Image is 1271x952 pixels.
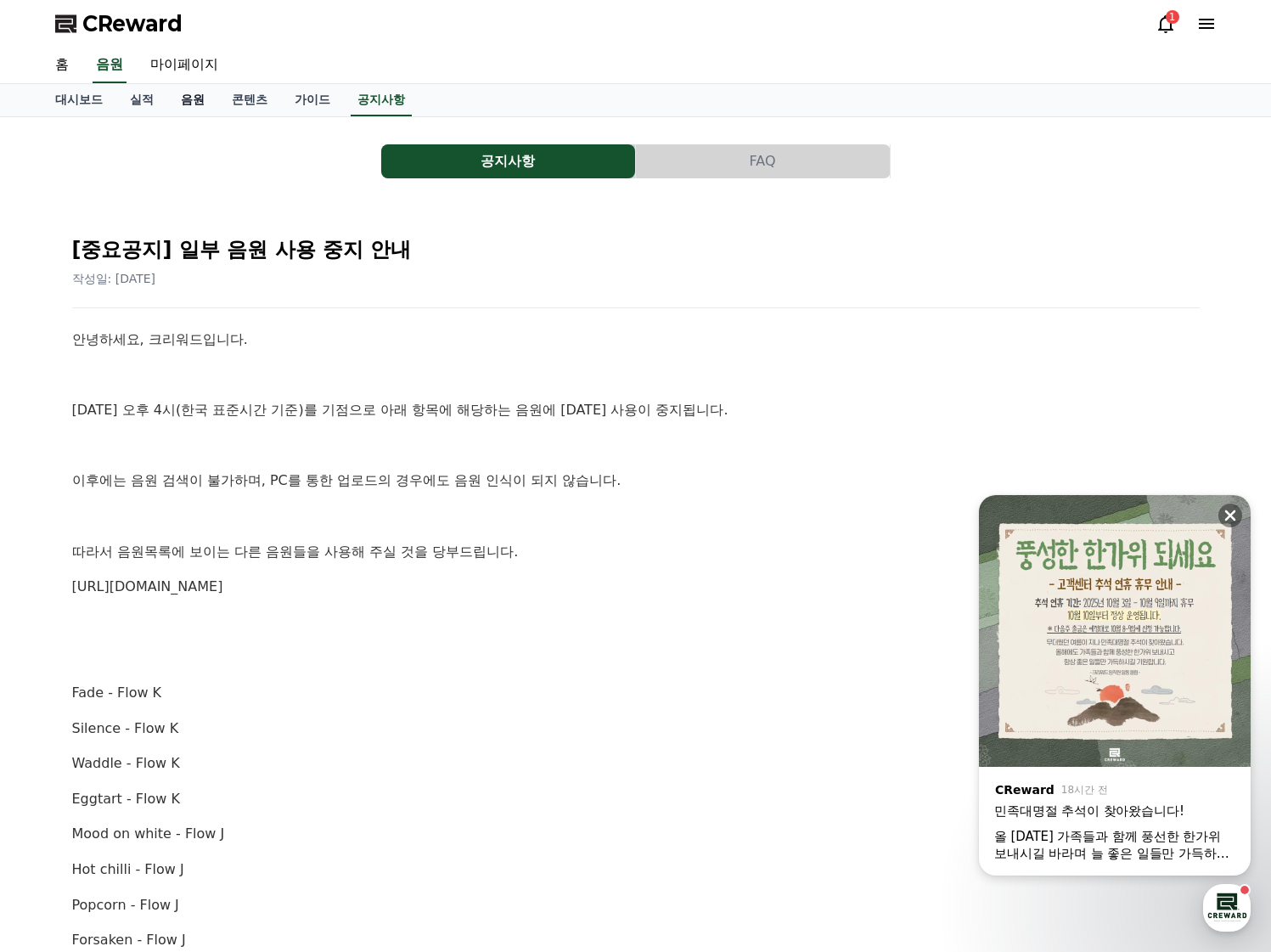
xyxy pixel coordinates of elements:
[72,399,1200,421] p: [DATE] 오후 4시(한국 표준시간 기준)를 기점으로 아래 항목에 해당하는 음원에 [DATE] 사용이 중지됩니다.
[262,564,283,577] span: 설정
[55,10,183,37] a: CReward
[636,144,891,178] a: FAQ
[72,894,1200,916] p: Popcorn - Flow J
[93,48,127,83] a: 음원
[72,470,1200,492] p: 이후에는 음원 검색이 불가하며, PC를 통한 업로드의 경우에도 음원 인식이 되지 않습니다.
[72,859,1200,881] p: Hot chilli - Flow J
[155,565,176,578] span: 대화
[72,788,1200,810] p: Eggtart - Flow K
[82,10,183,37] span: CReward
[72,541,1200,563] p: 따라서 음원목록에 보이는 다른 음원들을 사용해 주실 것을 당부드립니다.
[5,538,112,581] a: 홈
[72,718,1200,740] p: Silence - Flow K
[636,144,890,178] button: FAQ
[219,538,326,581] a: 설정
[1166,10,1179,24] div: 1
[112,538,219,581] a: 대화
[381,144,636,178] a: 공지사항
[218,84,281,116] a: 콘텐츠
[167,84,218,116] a: 음원
[72,272,156,285] span: 작성일: [DATE]
[72,929,1200,951] p: Forsaken - Flow J
[72,578,223,594] a: [URL][DOMAIN_NAME]
[53,564,64,577] span: 홈
[281,84,344,116] a: 가이드
[42,84,116,116] a: 대시보드
[72,682,1200,704] p: Fade - Flow K
[137,48,232,83] a: 마이페이지
[116,84,167,116] a: 실적
[72,236,1200,263] h2: [중요공지] 일부 음원 사용 중지 안내
[72,752,1200,775] p: Waddle - Flow K
[42,48,82,83] a: 홈
[351,84,412,116] a: 공지사항
[1156,14,1176,34] a: 1
[72,329,1200,351] p: 안녕하세요, 크리워드입니다.
[381,144,635,178] button: 공지사항
[72,823,1200,845] p: Mood on white - Flow J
